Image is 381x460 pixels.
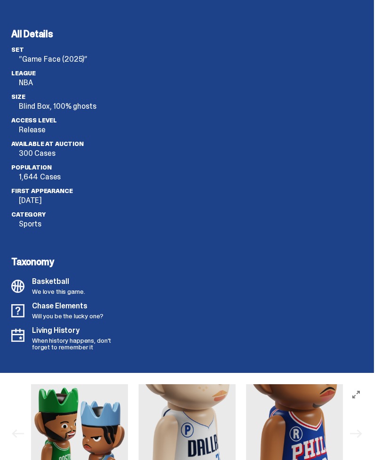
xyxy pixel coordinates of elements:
[32,327,123,335] p: Living History
[11,258,123,267] p: Taxonomy
[19,150,128,158] p: 300 Cases
[32,338,123,351] p: When history happens, don't forget to remember it
[19,127,128,134] p: Release
[11,46,24,54] span: set
[19,56,128,64] p: “Game Face (2025)”
[32,289,85,295] p: We love this game.
[11,187,72,195] span: First Appearance
[350,389,362,401] button: View full-screen
[19,197,128,205] p: [DATE]
[19,221,128,228] p: Sports
[11,211,46,219] span: Category
[11,117,57,125] span: Access Level
[11,70,36,78] span: League
[19,80,128,87] p: NBA
[19,174,128,181] p: 1,644 Cases
[32,313,103,320] p: Will you be the lucky one?
[32,303,103,310] p: Chase Elements
[32,278,85,286] p: Basketball
[11,30,128,39] p: All Details
[11,164,51,172] span: Population
[11,93,25,101] span: Size
[19,103,128,111] p: Blind Box, 100% ghosts
[11,140,84,148] span: Available at Auction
